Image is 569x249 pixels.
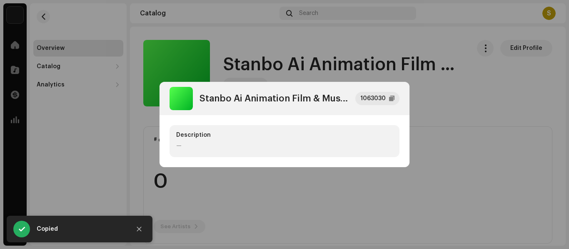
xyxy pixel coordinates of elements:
[176,142,393,150] div: —
[37,224,124,234] div: Copied
[131,221,147,237] button: Close
[200,94,349,104] div: Stanbo Ai Animation Film & Music Academy Enterprise
[360,94,386,104] div: 1063030
[176,132,393,138] div: Description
